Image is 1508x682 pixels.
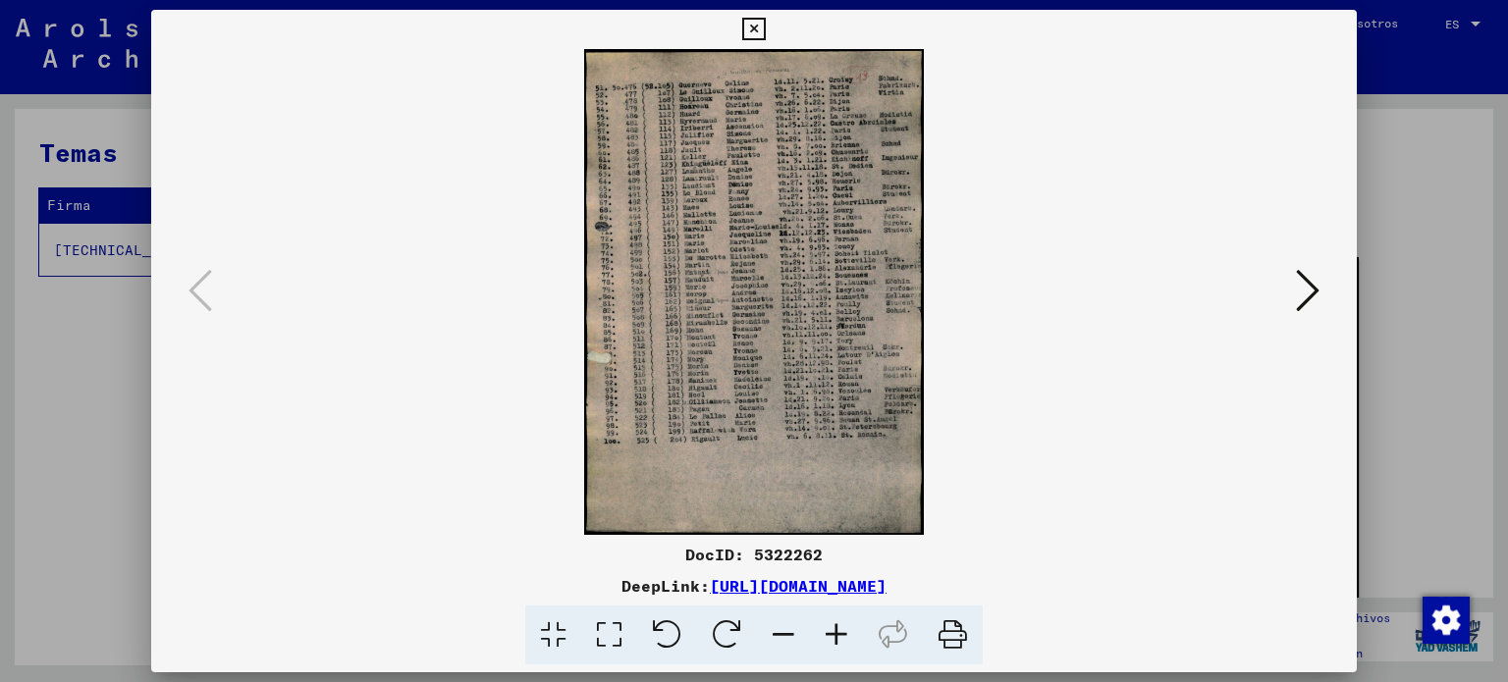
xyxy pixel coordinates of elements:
div: DeepLink: [151,574,1358,598]
a: [URL][DOMAIN_NAME] [710,576,887,596]
img: Cambiar el consentimiento [1423,597,1470,644]
div: DocID: 5322262 [151,543,1358,566]
img: 001.jpg [218,49,1291,535]
div: Cambiar el consentimiento [1422,596,1469,643]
